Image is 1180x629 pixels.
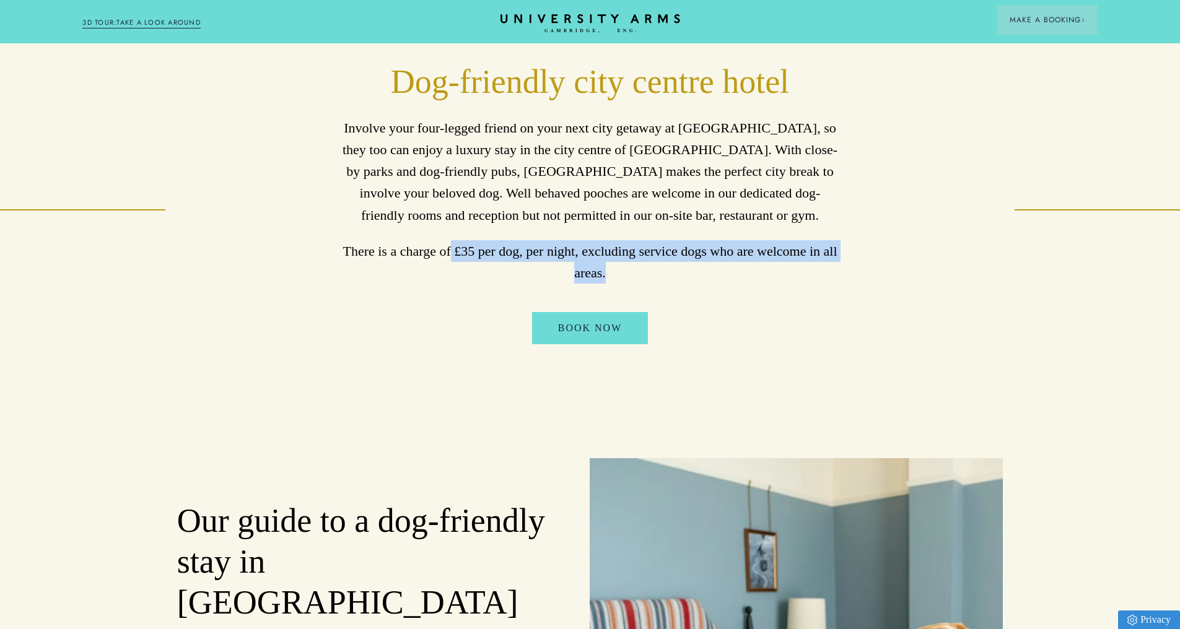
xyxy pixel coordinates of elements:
span: Make a Booking [1010,14,1085,25]
p: There is a charge of £35 per dog, per night, excluding service dogs who are welcome in all areas. [342,240,837,284]
button: Make a BookingArrow icon [997,5,1098,35]
h2: Dog-friendly city centre hotel [342,62,837,103]
a: Home [500,14,680,33]
img: Arrow icon [1081,18,1085,22]
h2: Our guide to a dog-friendly stay in [GEOGRAPHIC_DATA] [177,501,548,623]
a: Privacy [1118,610,1180,629]
a: 3D TOUR:TAKE A LOOK AROUND [82,17,201,28]
p: Involve your four-legged friend on your next city getaway at [GEOGRAPHIC_DATA], so they too can e... [342,117,837,226]
a: Book Now [532,312,649,344]
img: Privacy [1127,615,1137,625]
